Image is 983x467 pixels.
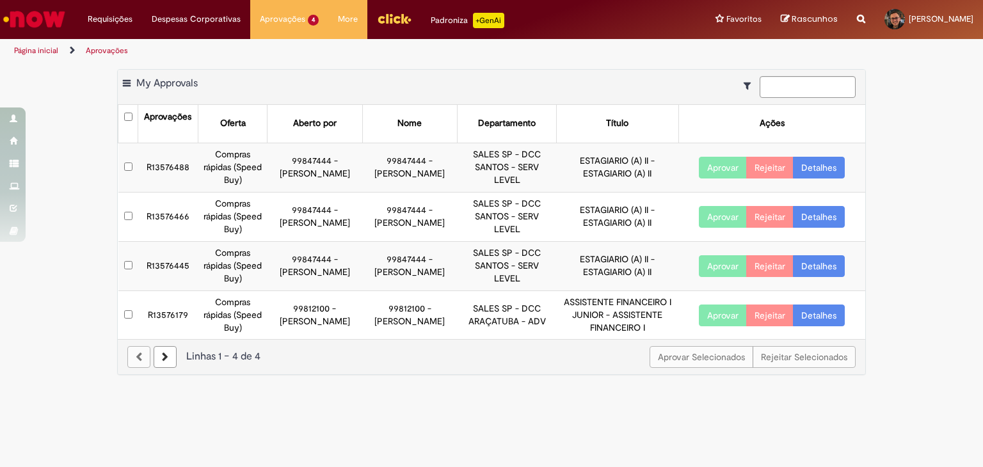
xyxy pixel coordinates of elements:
span: Favoritos [726,13,762,26]
td: 99847444 - [PERSON_NAME] [268,192,362,241]
td: ESTAGIARIO (A) II - ESTAGIARIO (A) II [557,241,678,290]
td: SALES SP - DCC SANTOS - SERV LEVEL [457,192,556,241]
ul: Trilhas de página [10,39,646,63]
td: Compras rápidas (Speed Buy) [198,143,267,192]
a: Aprovações [86,45,128,56]
a: Rascunhos [781,13,838,26]
span: My Approvals [136,77,198,90]
td: R13576466 [138,192,198,241]
th: Aprovações [138,105,198,143]
a: Detalhes [793,305,845,326]
td: Compras rápidas (Speed Buy) [198,241,267,290]
span: Aprovações [260,13,305,26]
td: SALES SP - DCC SANTOS - SERV LEVEL [457,143,556,192]
div: Oferta [220,117,246,130]
td: Compras rápidas (Speed Buy) [198,290,267,339]
a: Detalhes [793,206,845,228]
i: Mostrar filtros para: Suas Solicitações [744,81,757,90]
td: R13576488 [138,143,198,192]
button: Rejeitar [746,305,794,326]
span: [PERSON_NAME] [909,13,973,24]
button: Aprovar [699,157,747,178]
span: Despesas Corporativas [152,13,241,26]
a: Página inicial [14,45,58,56]
img: click_logo_yellow_360x200.png [377,9,412,28]
td: R13576179 [138,290,198,339]
span: More [338,13,358,26]
td: 99847444 - [PERSON_NAME] [268,143,362,192]
img: ServiceNow [1,6,67,32]
td: ASSISTENTE FINANCEIRO I JUNIOR - ASSISTENTE FINANCEIRO I [557,290,678,339]
span: Requisições [88,13,132,26]
a: Detalhes [793,255,845,277]
div: Padroniza [431,13,504,28]
button: Rejeitar [746,206,794,228]
td: Compras rápidas (Speed Buy) [198,192,267,241]
td: 99847444 - [PERSON_NAME] [362,241,457,290]
span: 4 [308,15,319,26]
td: 99812100 - [PERSON_NAME] [362,290,457,339]
td: SALES SP - DCC SANTOS - SERV LEVEL [457,241,556,290]
p: +GenAi [473,13,504,28]
div: Nome [397,117,422,130]
button: Rejeitar [746,255,794,277]
button: Aprovar [699,305,747,326]
div: Departamento [478,117,536,130]
div: Título [606,117,628,130]
button: Aprovar [699,206,747,228]
div: Aprovações [144,111,191,123]
td: ESTAGIARIO (A) II - ESTAGIARIO (A) II [557,192,678,241]
td: R13576445 [138,241,198,290]
button: Rejeitar [746,157,794,178]
td: SALES SP - DCC ARAÇATUBA - ADV [457,290,556,339]
td: 99847444 - [PERSON_NAME] [362,192,457,241]
div: Aberto por [293,117,337,130]
button: Aprovar [699,255,747,277]
td: ESTAGIARIO (A) II - ESTAGIARIO (A) II [557,143,678,192]
a: Detalhes [793,157,845,178]
td: 99812100 - [PERSON_NAME] [268,290,362,339]
td: 99847444 - [PERSON_NAME] [362,143,457,192]
td: 99847444 - [PERSON_NAME] [268,241,362,290]
span: Rascunhos [792,13,838,25]
div: Linhas 1 − 4 de 4 [127,349,856,364]
div: Ações [760,117,785,130]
